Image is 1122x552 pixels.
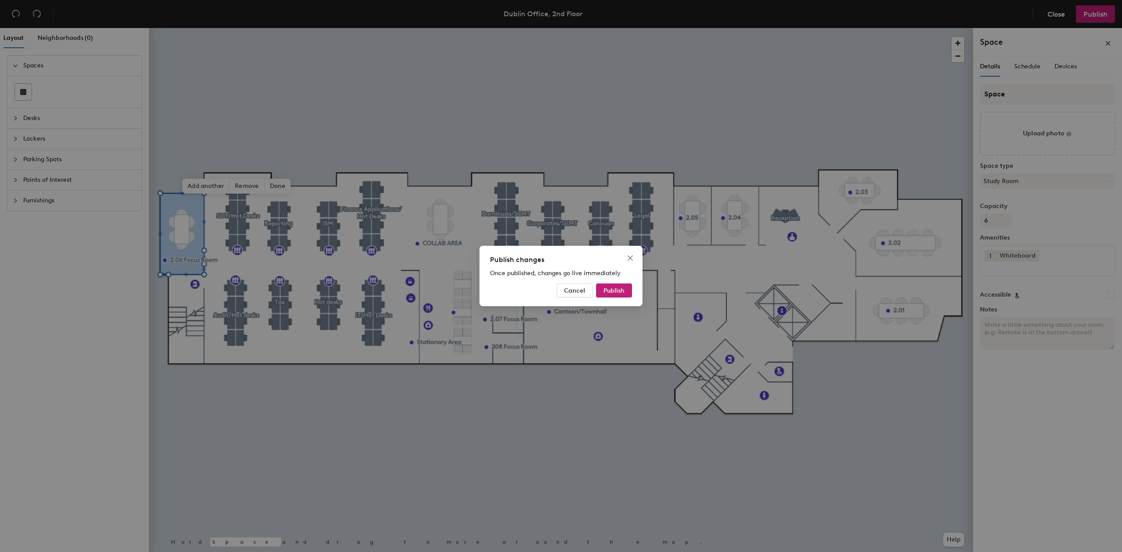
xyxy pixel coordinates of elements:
button: Publish [596,283,632,297]
span: close [627,255,634,262]
div: Publish changes [490,255,632,265]
button: Close [623,251,637,265]
span: Close [623,255,637,262]
span: Once published, changes go live immediately [490,269,621,277]
span: Cancel [564,287,585,294]
button: Cancel [557,283,593,297]
span: Publish [604,287,625,294]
